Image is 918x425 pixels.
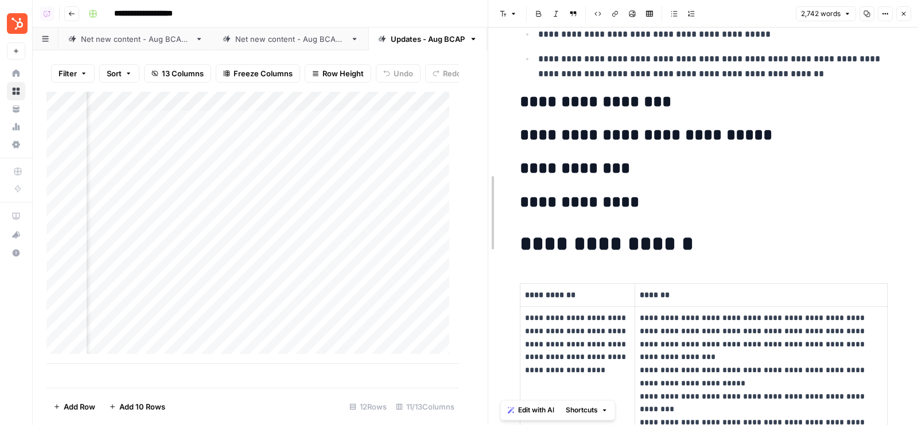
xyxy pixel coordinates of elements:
div: Net new content - Aug BCAP 2 [235,33,346,45]
a: Home [7,64,25,83]
button: Freeze Columns [216,64,300,83]
span: Undo [394,68,413,79]
span: Freeze Columns [234,68,293,79]
button: What's new? [7,225,25,244]
a: Net new content - Aug BCAP 2 [213,28,368,50]
button: Add Row [46,397,102,416]
a: Settings [7,135,25,154]
span: Filter [59,68,77,79]
span: Edit with AI [518,405,554,415]
a: Browse [7,82,25,100]
a: Updates - Aug BCAP [368,28,487,50]
span: Row Height [322,68,364,79]
button: Row Height [305,64,371,83]
span: Redo [443,68,461,79]
a: AirOps Academy [7,207,25,225]
button: Help + Support [7,244,25,262]
a: Your Data [7,100,25,118]
button: Workspace: Blog Content Action Plan [7,9,25,38]
div: Net new content - Aug BCAP 1 [81,33,190,45]
span: Sort [107,68,122,79]
div: 12 Rows [345,397,391,416]
span: Add Row [64,401,95,412]
div: Updates - Aug BCAP [391,33,465,45]
button: Undo [376,64,421,83]
a: Usage [7,118,25,136]
span: Add 10 Rows [119,401,165,412]
div: 11/13 Columns [391,397,459,416]
button: Sort [99,64,139,83]
span: 13 Columns [162,68,204,79]
img: Blog Content Action Plan Logo [7,13,28,34]
button: Edit with AI [503,403,559,418]
button: Shortcuts [561,403,613,418]
button: 13 Columns [144,64,211,83]
button: Redo [425,64,469,83]
a: Net new content - Aug BCAP 1 [59,28,213,50]
button: Filter [51,64,95,83]
span: Shortcuts [566,405,598,415]
button: Add 10 Rows [102,397,172,416]
div: What's new? [7,226,25,243]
